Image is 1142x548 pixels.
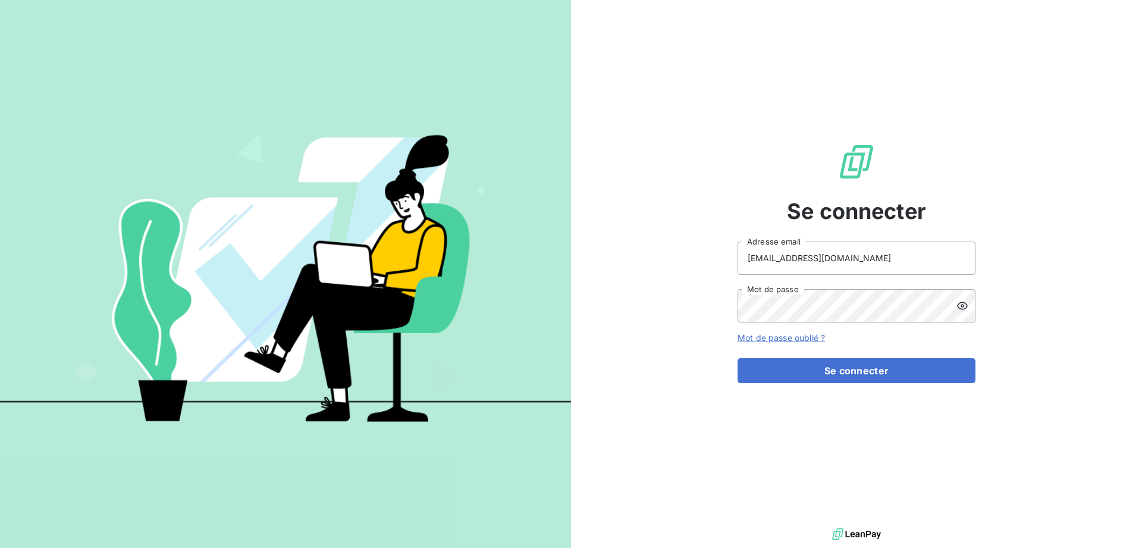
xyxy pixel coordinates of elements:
[738,242,975,275] input: placeholder
[738,333,825,343] a: Mot de passe oublié ?
[832,525,881,543] img: logo
[738,358,975,383] button: Se connecter
[837,143,876,181] img: Logo LeanPay
[787,195,926,227] span: Se connecter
